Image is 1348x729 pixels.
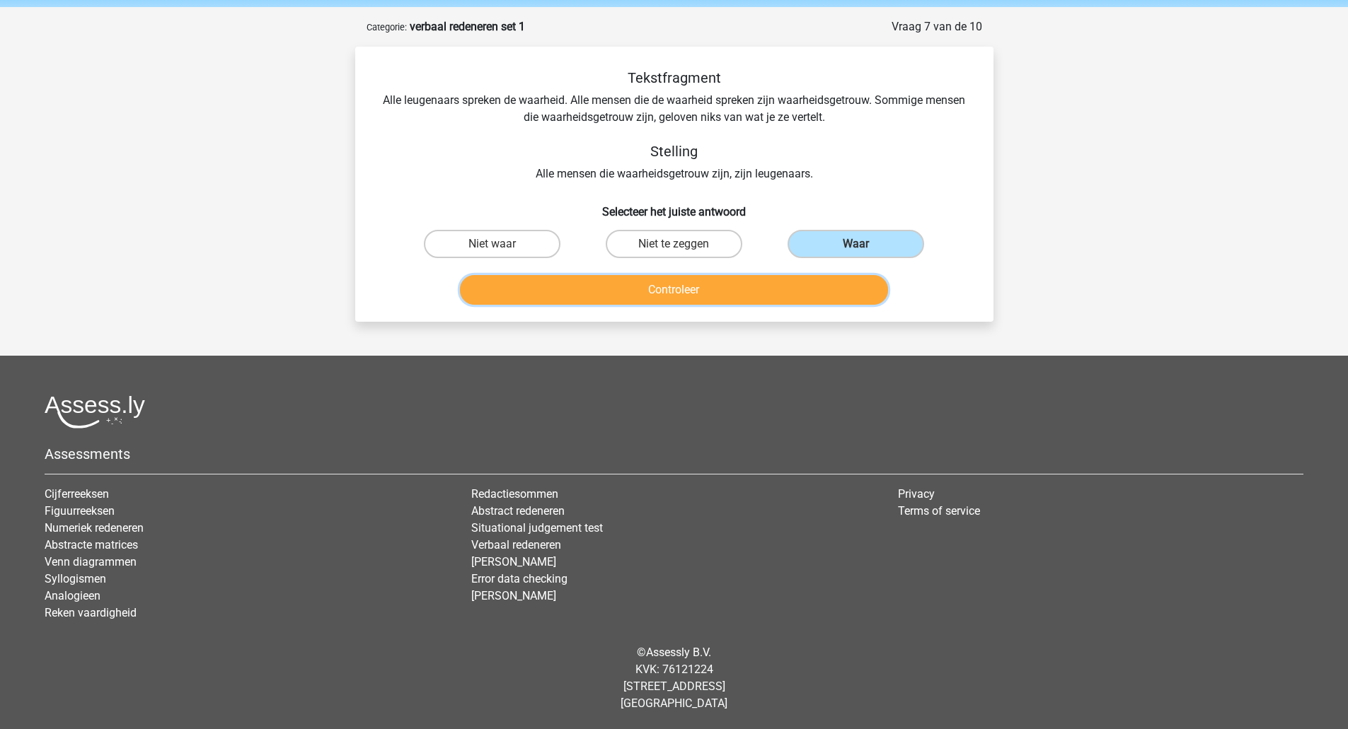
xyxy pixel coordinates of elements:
div: Vraag 7 van de 10 [892,18,982,35]
a: Privacy [898,487,935,501]
a: [PERSON_NAME] [471,555,556,568]
h5: Assessments [45,445,1303,462]
label: Niet te zeggen [606,230,742,258]
small: Categorie: [367,22,407,33]
a: Numeriek redeneren [45,521,144,535]
a: [PERSON_NAME] [471,589,556,602]
a: Abstracte matrices [45,538,138,552]
img: Assessly logo [45,395,145,428]
a: Terms of service [898,504,980,518]
strong: verbaal redeneren set 1 [410,20,525,33]
h5: Stelling [378,143,971,160]
a: Figuurreeksen [45,504,115,518]
a: Redactiesommen [471,487,558,501]
a: Venn diagrammen [45,555,137,568]
h6: Selecteer het juiste antwoord [378,194,971,218]
div: © KVK: 76121224 [STREET_ADDRESS] [GEOGRAPHIC_DATA] [34,633,1314,723]
a: Analogieen [45,589,100,602]
a: Abstract redeneren [471,504,565,518]
button: Controleer [460,275,888,305]
label: Niet waar [424,230,560,258]
a: Verbaal redeneren [471,538,561,552]
a: Situational judgement test [471,521,603,535]
a: Assessly B.V. [646,646,711,659]
label: Waar [788,230,924,258]
a: Syllogismen [45,572,106,585]
h5: Tekstfragment [378,69,971,86]
div: Alle leugenaars spreken de waarheid. Alle mensen die de waarheid spreken zijn waarheidsgetrouw. S... [378,69,971,182]
a: Reken vaardigheid [45,606,137,619]
a: Error data checking [471,572,568,585]
a: Cijferreeksen [45,487,109,501]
